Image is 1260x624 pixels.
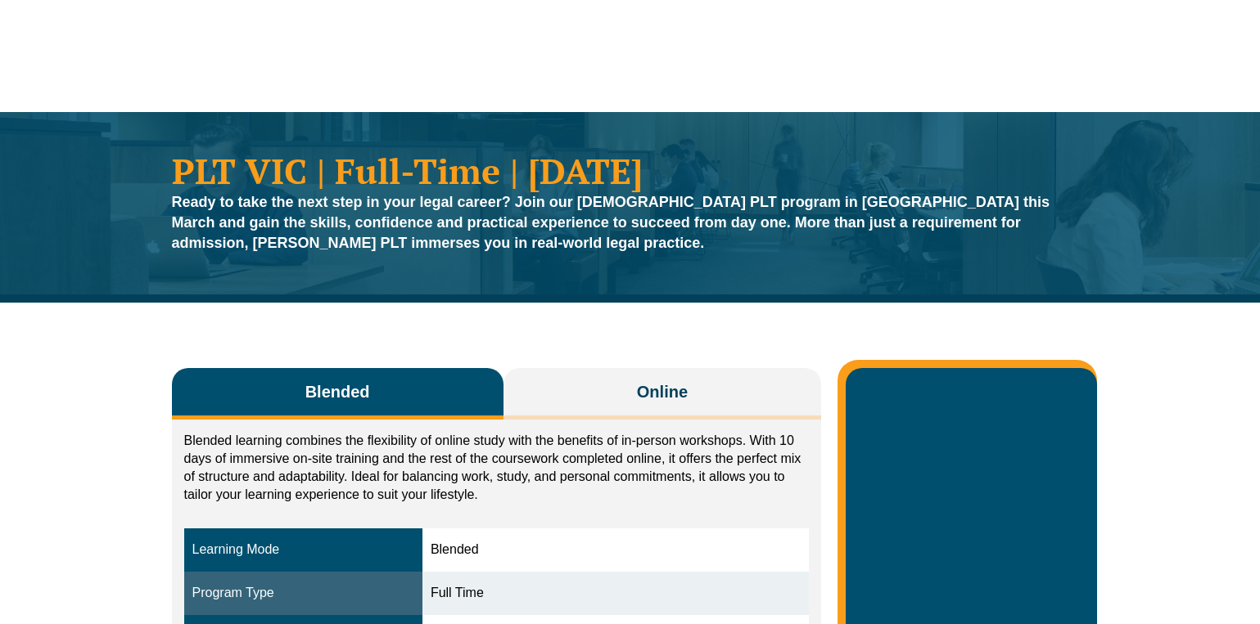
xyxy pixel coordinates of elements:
span: Blended [305,380,370,403]
span: Online [637,380,688,403]
div: Blended [431,541,801,559]
div: Program Type [192,584,414,603]
div: Learning Mode [192,541,414,559]
p: Blended learning combines the flexibility of online study with the benefits of in-person workshop... [184,432,810,504]
strong: Ready to take the next step in your legal career? Join our [DEMOGRAPHIC_DATA] PLT program in [GEO... [172,194,1050,251]
div: Full Time [431,584,801,603]
h1: PLT VIC | Full-Time | [DATE] [172,153,1089,188]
